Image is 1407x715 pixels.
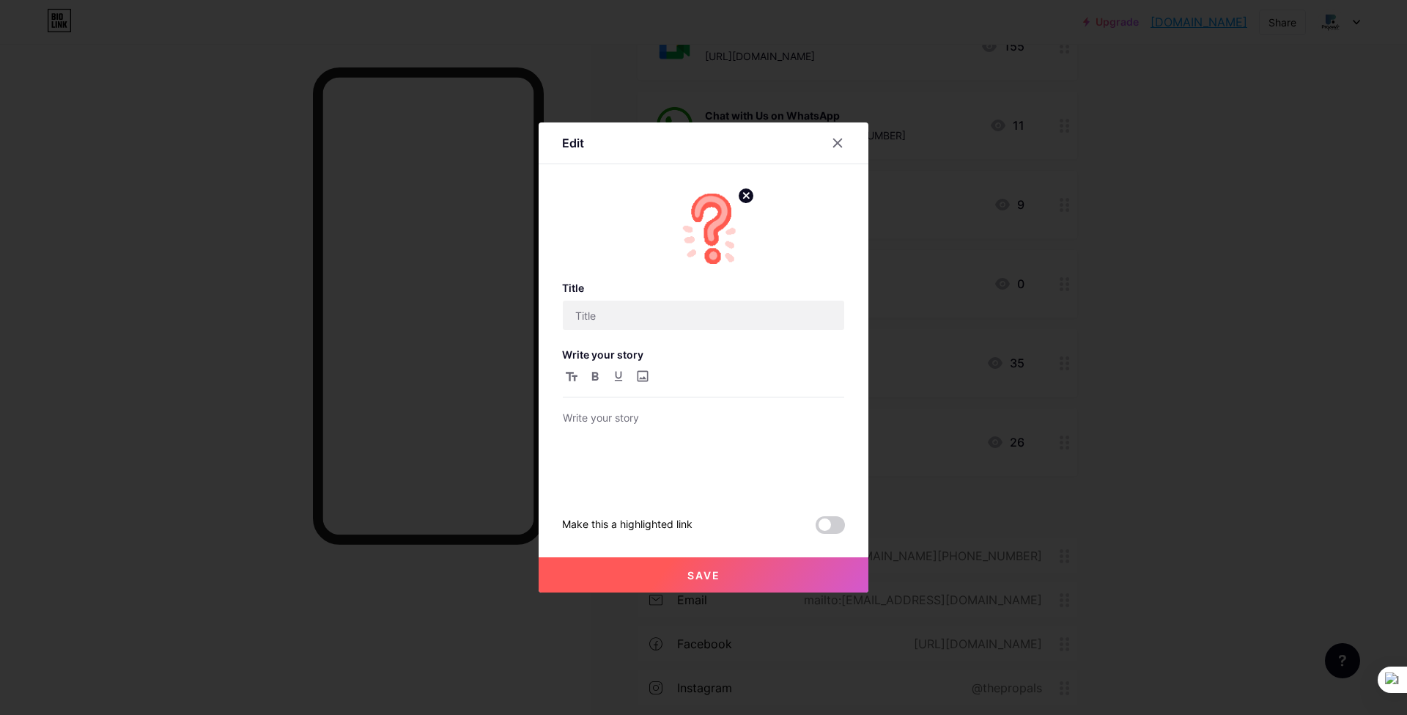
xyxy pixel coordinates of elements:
img: link_thumbnail [677,194,747,264]
span: Save [687,569,720,582]
input: Title [563,301,844,330]
div: Make this a highlighted link [562,516,693,534]
h3: Write your story [562,348,845,361]
h3: Title [562,282,845,294]
button: Save [539,557,868,593]
div: Edit [562,134,584,152]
